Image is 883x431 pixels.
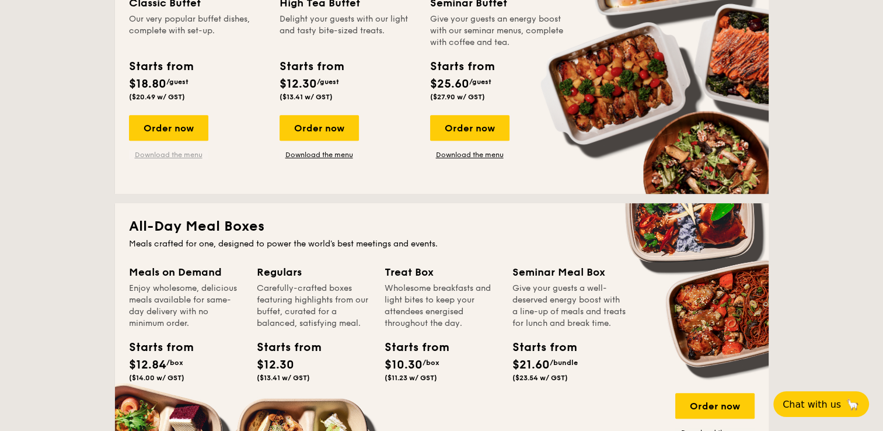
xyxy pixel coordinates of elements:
[280,77,317,91] span: $12.30
[423,359,439,367] span: /box
[385,358,423,372] span: $10.30
[129,283,243,329] div: Enjoy wholesome, delicious meals available for same-day delivery with no minimum order.
[846,398,860,411] span: 🦙
[385,374,437,382] span: ($11.23 w/ GST)
[129,115,208,141] div: Order now
[280,115,359,141] div: Order now
[129,13,266,48] div: Our very popular buffet dishes, complete with set-up.
[129,374,184,382] span: ($14.00 w/ GST)
[129,58,193,75] div: Starts from
[773,391,869,417] button: Chat with us🦙
[166,78,189,86] span: /guest
[430,150,509,159] a: Download the menu
[166,359,183,367] span: /box
[280,58,343,75] div: Starts from
[512,264,626,280] div: Seminar Meal Box
[430,13,567,48] div: Give your guests an energy boost with our seminar menus, complete with coffee and tea.
[317,78,339,86] span: /guest
[550,359,578,367] span: /bundle
[512,358,550,372] span: $21.60
[129,150,208,159] a: Download the menu
[430,58,494,75] div: Starts from
[280,150,359,159] a: Download the menu
[257,358,294,372] span: $12.30
[385,283,498,329] div: Wholesome breakfasts and light bites to keep your attendees energised throughout the day.
[512,339,565,356] div: Starts from
[783,399,841,410] span: Chat with us
[512,374,568,382] span: ($23.54 w/ GST)
[430,93,485,101] span: ($27.90 w/ GST)
[430,115,509,141] div: Order now
[257,339,309,356] div: Starts from
[257,374,310,382] span: ($13.41 w/ GST)
[129,238,755,250] div: Meals crafted for one, designed to power the world's best meetings and events.
[129,93,185,101] span: ($20.49 w/ GST)
[257,264,371,280] div: Regulars
[129,217,755,236] h2: All-Day Meal Boxes
[129,264,243,280] div: Meals on Demand
[257,283,371,329] div: Carefully-crafted boxes featuring highlights from our buffet, curated for a balanced, satisfying ...
[129,77,166,91] span: $18.80
[512,283,626,329] div: Give your guests a well-deserved energy boost with a line-up of meals and treats for lunch and br...
[385,264,498,280] div: Treat Box
[280,13,416,48] div: Delight your guests with our light and tasty bite-sized treats.
[430,77,469,91] span: $25.60
[129,358,166,372] span: $12.84
[675,393,755,419] div: Order now
[280,93,333,101] span: ($13.41 w/ GST)
[129,339,182,356] div: Starts from
[469,78,491,86] span: /guest
[385,339,437,356] div: Starts from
